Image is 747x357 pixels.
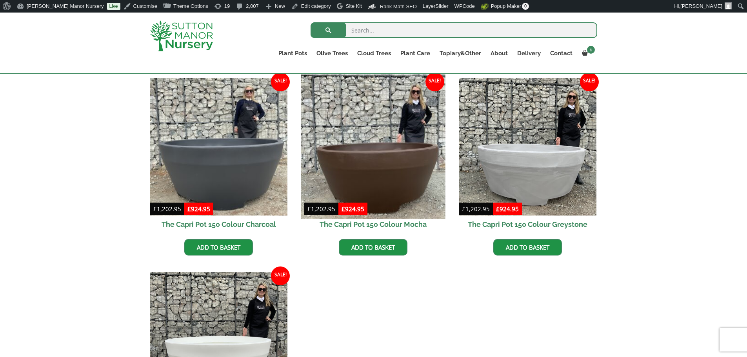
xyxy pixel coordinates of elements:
[496,205,519,213] bdi: 924.95
[312,48,353,59] a: Olive Trees
[425,72,444,91] span: Sale!
[459,78,596,216] img: The Capri Pot 150 Colour Greystone
[353,48,396,59] a: Cloud Trees
[513,48,545,59] a: Delivery
[680,3,722,9] span: [PERSON_NAME]
[187,205,210,213] bdi: 924.95
[271,266,290,285] span: Sale!
[496,205,500,213] span: £
[304,78,442,233] a: Sale! The Capri Pot 150 Colour Mocha
[304,216,442,233] h2: The Capri Pot 150 Colour Mocha
[342,205,345,213] span: £
[459,216,596,233] h2: The Capri Pot 150 Colour Greystone
[459,78,596,233] a: Sale! The Capri Pot 150 Colour Greystone
[307,205,311,213] span: £
[396,48,435,59] a: Plant Care
[150,78,288,216] img: The Capri Pot 150 Colour Charcoal
[580,72,599,91] span: Sale!
[153,205,181,213] bdi: 1,202.95
[577,48,597,59] a: 1
[545,48,577,59] a: Contact
[435,48,486,59] a: Topiary&Other
[380,4,417,9] span: Rank Math SEO
[311,22,597,38] input: Search...
[307,205,335,213] bdi: 1,202.95
[271,72,290,91] span: Sale!
[187,205,191,213] span: £
[150,216,288,233] h2: The Capri Pot 150 Colour Charcoal
[184,239,253,256] a: Add to basket: “The Capri Pot 150 Colour Charcoal”
[486,48,513,59] a: About
[339,239,407,256] a: Add to basket: “The Capri Pot 150 Colour Mocha”
[522,3,529,10] span: 0
[462,205,490,213] bdi: 1,202.95
[346,3,362,9] span: Site Kit
[150,20,213,51] img: logo
[153,205,157,213] span: £
[274,48,312,59] a: Plant Pots
[587,46,595,54] span: 1
[107,3,120,10] a: Live
[462,205,465,213] span: £
[493,239,562,256] a: Add to basket: “The Capri Pot 150 Colour Greystone”
[342,205,364,213] bdi: 924.95
[301,74,445,219] img: The Capri Pot 150 Colour Mocha
[150,78,288,233] a: Sale! The Capri Pot 150 Colour Charcoal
